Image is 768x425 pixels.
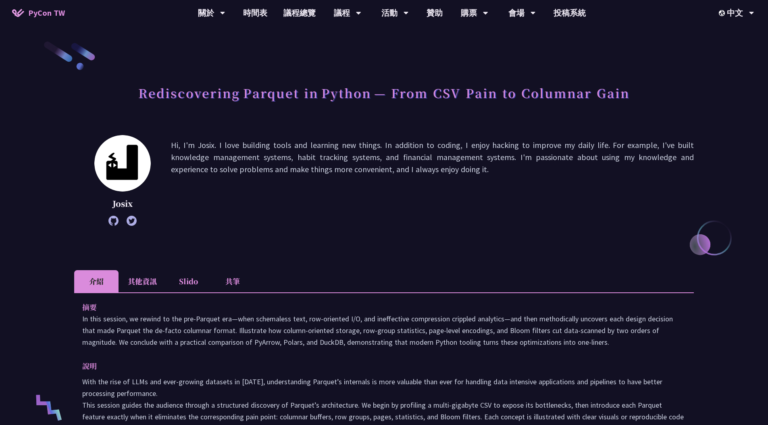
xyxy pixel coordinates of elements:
li: 其他資訊 [119,270,166,292]
p: 說明 [82,360,670,372]
li: 介紹 [74,270,119,292]
a: PyCon TW [4,3,73,23]
p: 摘要 [82,301,670,313]
li: Slido [166,270,210,292]
p: Josix [94,198,151,210]
span: PyCon TW [28,7,65,19]
img: Josix [94,135,151,192]
li: 共筆 [210,270,255,292]
img: Home icon of PyCon TW 2025 [12,9,24,17]
p: In this session, we rewind to the pre‑Parquet era—when schemaless text, row‑oriented I/O, and ine... [82,313,686,348]
p: Hi, I'm Josix. I love building tools and learning new things. In addition to coding, I enjoy hack... [171,139,694,222]
h1: Rediscovering Parquet in Python — From CSV Pain to Columnar Gain [138,81,630,105]
img: Locale Icon [719,10,727,16]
